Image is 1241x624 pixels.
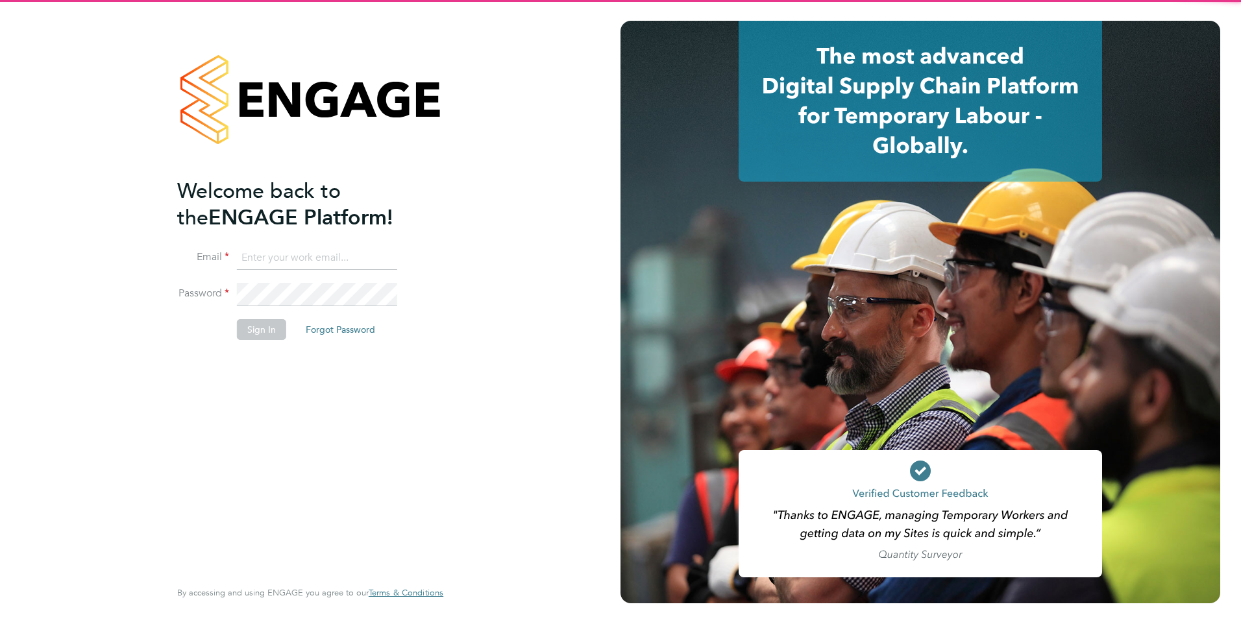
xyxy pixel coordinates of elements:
label: Email [177,250,229,264]
span: Welcome back to the [177,178,341,230]
a: Terms & Conditions [369,588,443,598]
span: Terms & Conditions [369,587,443,598]
button: Forgot Password [295,319,386,340]
span: By accessing and using ENGAGE you agree to our [177,587,443,598]
input: Enter your work email... [237,246,397,270]
h2: ENGAGE Platform! [177,178,430,231]
label: Password [177,287,229,300]
button: Sign In [237,319,286,340]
